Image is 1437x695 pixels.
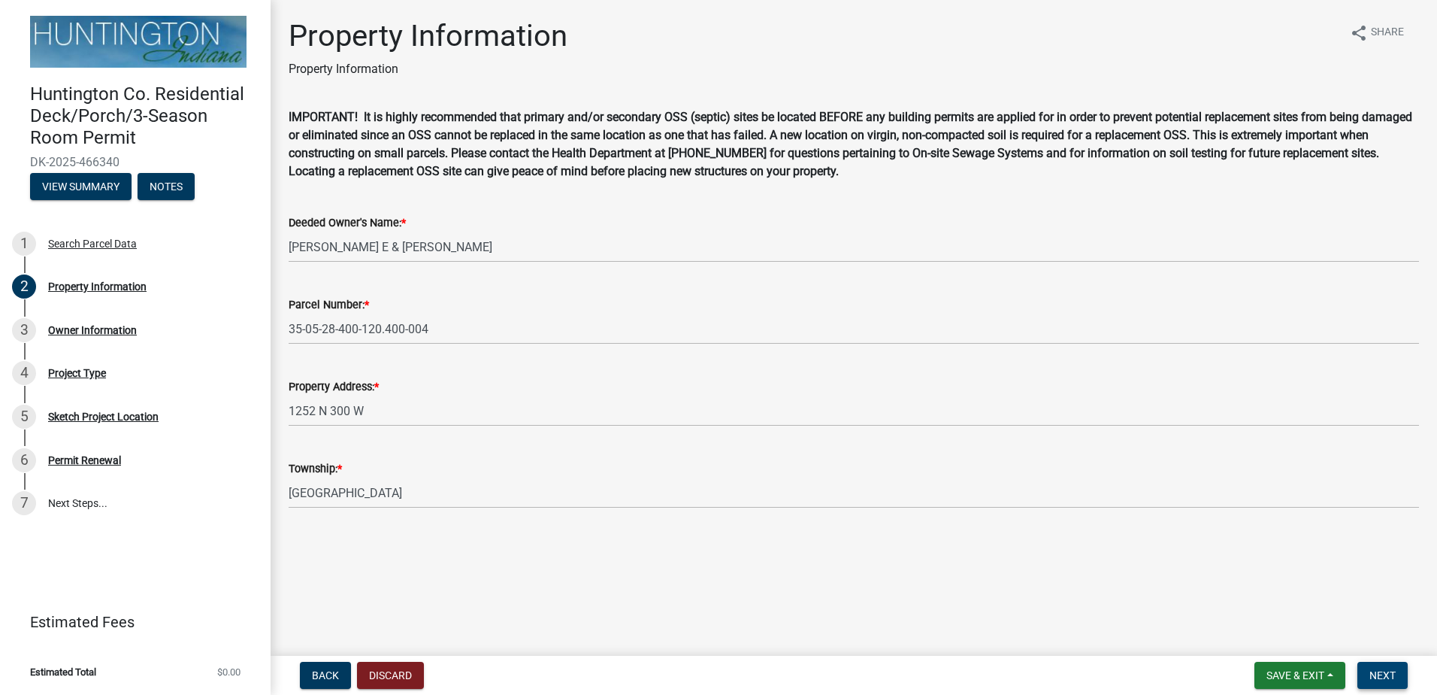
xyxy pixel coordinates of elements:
[300,662,351,689] button: Back
[12,232,36,256] div: 1
[1357,662,1408,689] button: Next
[289,218,406,229] label: Deeded Owner's Name:
[1266,669,1324,681] span: Save & Exit
[30,181,132,193] wm-modal-confirm: Summary
[357,662,424,689] button: Discard
[48,368,106,378] div: Project Type
[312,669,339,681] span: Back
[48,325,137,335] div: Owner Information
[30,155,241,169] span: DK-2025-466340
[30,83,259,148] h4: Huntington Co. Residential Deck/Porch/3-Season Room Permit
[1371,24,1404,42] span: Share
[289,464,342,475] label: Township:
[12,405,36,429] div: 5
[289,382,379,393] label: Property Address:
[12,607,247,637] a: Estimated Fees
[48,281,147,292] div: Property Information
[1338,18,1416,47] button: shareShare
[1369,669,1396,681] span: Next
[1350,24,1368,42] i: share
[217,667,241,677] span: $0.00
[289,300,369,311] label: Parcel Number:
[289,18,567,54] h1: Property Information
[138,173,195,200] button: Notes
[138,181,195,193] wm-modal-confirm: Notes
[30,173,132,200] button: View Summary
[30,667,96,677] span: Estimated Total
[1254,662,1345,689] button: Save & Exit
[12,275,36,299] div: 2
[12,491,36,515] div: 7
[48,411,159,422] div: Sketch Project Location
[12,448,36,472] div: 6
[48,455,121,466] div: Permit Renewal
[48,238,137,249] div: Search Parcel Data
[289,110,1412,178] strong: IMPORTANT! It is highly recommended that primary and/or secondary OSS (septic) sites be located B...
[289,60,567,78] p: Property Information
[30,16,247,68] img: Huntington County, Indiana
[12,318,36,342] div: 3
[12,361,36,385] div: 4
